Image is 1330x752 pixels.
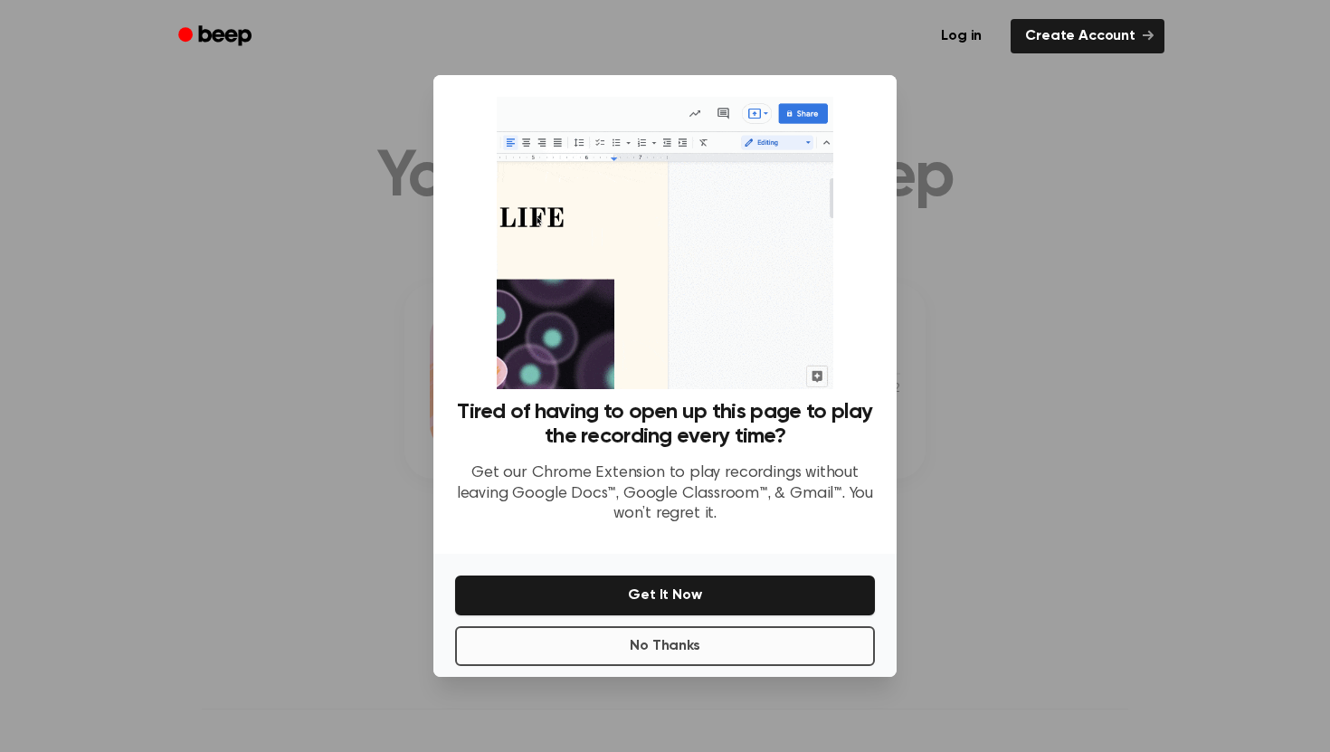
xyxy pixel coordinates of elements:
[1011,19,1164,53] a: Create Account
[497,97,832,389] img: Beep extension in action
[455,576,875,615] button: Get It Now
[166,19,268,54] a: Beep
[923,15,1000,57] a: Log in
[455,463,875,525] p: Get our Chrome Extension to play recordings without leaving Google Docs™, Google Classroom™, & Gm...
[455,400,875,449] h3: Tired of having to open up this page to play the recording every time?
[455,626,875,666] button: No Thanks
